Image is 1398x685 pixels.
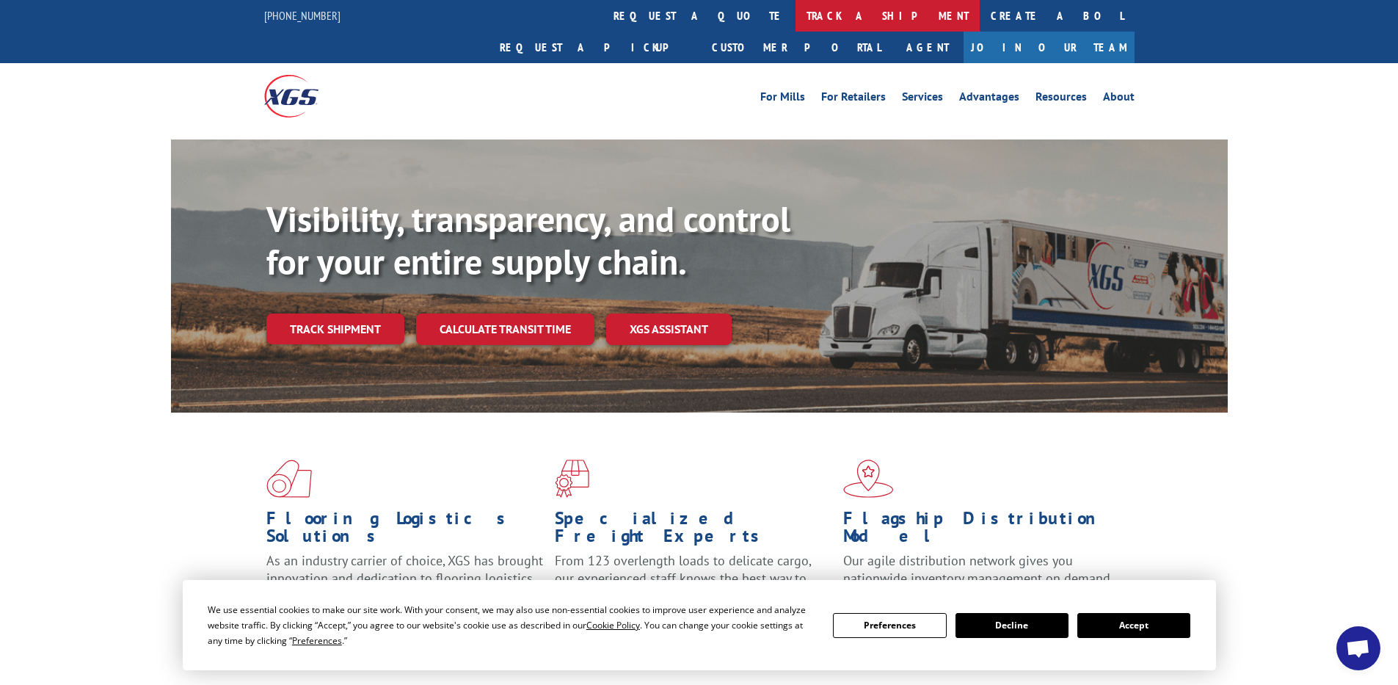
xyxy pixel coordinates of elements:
[555,552,832,617] p: From 123 overlength loads to delicate cargo, our experienced staff knows the best way to move you...
[821,91,886,107] a: For Retailers
[964,32,1135,63] a: Join Our Team
[701,32,892,63] a: Customer Portal
[833,613,946,638] button: Preferences
[264,8,341,23] a: [PHONE_NUMBER]
[1103,91,1135,107] a: About
[266,552,543,604] span: As an industry carrier of choice, XGS has brought innovation and dedication to flooring logistics...
[183,580,1216,670] div: Cookie Consent Prompt
[760,91,805,107] a: For Mills
[1336,626,1380,670] div: Open chat
[292,634,342,647] span: Preferences
[266,196,790,284] b: Visibility, transparency, and control for your entire supply chain.
[266,510,544,552] h1: Flooring Logistics Solutions
[843,552,1113,587] span: Our agile distribution network gives you nationwide inventory management on demand.
[606,313,732,345] a: XGS ASSISTANT
[892,32,964,63] a: Agent
[902,91,943,107] a: Services
[555,460,589,498] img: xgs-icon-focused-on-flooring-red
[266,313,404,344] a: Track shipment
[416,313,594,345] a: Calculate transit time
[266,460,312,498] img: xgs-icon-total-supply-chain-intelligence-red
[1077,613,1190,638] button: Accept
[555,510,832,552] h1: Specialized Freight Experts
[489,32,701,63] a: Request a pickup
[1035,91,1087,107] a: Resources
[586,619,640,631] span: Cookie Policy
[959,91,1019,107] a: Advantages
[843,510,1121,552] h1: Flagship Distribution Model
[843,460,894,498] img: xgs-icon-flagship-distribution-model-red
[955,613,1068,638] button: Decline
[208,602,815,648] div: We use essential cookies to make our site work. With your consent, we may also use non-essential ...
